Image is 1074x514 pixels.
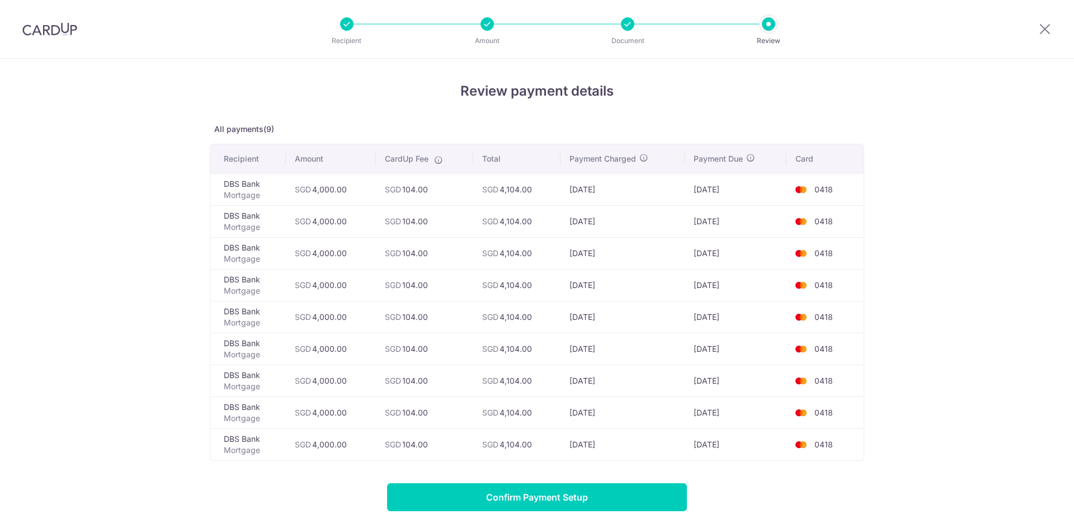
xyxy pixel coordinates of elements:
[482,376,498,385] span: SGD
[482,344,498,353] span: SGD
[446,35,529,46] p: Amount
[376,301,474,333] td: 104.00
[224,285,277,296] p: Mortgage
[685,428,786,460] td: [DATE]
[224,253,277,265] p: Mortgage
[586,35,669,46] p: Document
[482,248,498,258] span: SGD
[482,440,498,449] span: SGD
[387,483,687,511] input: Confirm Payment Setup
[790,438,812,451] img: <span class="translation_missing" title="translation missing: en.account_steps.new_confirm_form.b...
[473,397,560,428] td: 4,104.00
[814,376,833,385] span: 0418
[385,153,428,164] span: CardUp Fee
[295,216,311,226] span: SGD
[814,216,833,226] span: 0418
[210,365,286,397] td: DBS Bank
[685,397,786,428] td: [DATE]
[560,205,685,237] td: [DATE]
[482,312,498,322] span: SGD
[790,247,812,260] img: <span class="translation_missing" title="translation missing: en.account_steps.new_confirm_form.b...
[295,185,311,194] span: SGD
[685,301,786,333] td: [DATE]
[210,237,286,269] td: DBS Bank
[210,333,286,365] td: DBS Bank
[560,301,685,333] td: [DATE]
[376,269,474,301] td: 104.00
[210,269,286,301] td: DBS Bank
[210,428,286,460] td: DBS Bank
[685,269,786,301] td: [DATE]
[286,301,376,333] td: 4,000.00
[376,237,474,269] td: 104.00
[385,344,401,353] span: SGD
[224,221,277,233] p: Mortgage
[385,280,401,290] span: SGD
[295,408,311,417] span: SGD
[295,376,311,385] span: SGD
[727,35,810,46] p: Review
[814,344,833,353] span: 0418
[224,413,277,424] p: Mortgage
[22,22,77,36] img: CardUp
[482,280,498,290] span: SGD
[685,205,786,237] td: [DATE]
[473,333,560,365] td: 4,104.00
[286,237,376,269] td: 4,000.00
[385,185,401,194] span: SGD
[385,376,401,385] span: SGD
[210,124,864,135] p: All payments(9)
[814,280,833,290] span: 0418
[685,237,786,269] td: [DATE]
[376,333,474,365] td: 104.00
[210,205,286,237] td: DBS Bank
[685,173,786,205] td: [DATE]
[286,173,376,205] td: 4,000.00
[790,310,812,324] img: <span class="translation_missing" title="translation missing: en.account_steps.new_confirm_form.b...
[376,428,474,460] td: 104.00
[473,365,560,397] td: 4,104.00
[814,312,833,322] span: 0418
[786,144,864,173] th: Card
[224,190,277,201] p: Mortgage
[286,269,376,301] td: 4,000.00
[1002,480,1063,508] iframe: Opens a widget where you can find more information
[210,144,286,173] th: Recipient
[790,342,812,356] img: <span class="translation_missing" title="translation missing: en.account_steps.new_confirm_form.b...
[814,248,833,258] span: 0418
[385,440,401,449] span: SGD
[376,397,474,428] td: 104.00
[295,344,311,353] span: SGD
[473,173,560,205] td: 4,104.00
[286,333,376,365] td: 4,000.00
[224,381,277,392] p: Mortgage
[560,397,685,428] td: [DATE]
[560,269,685,301] td: [DATE]
[473,205,560,237] td: 4,104.00
[473,269,560,301] td: 4,104.00
[790,279,812,292] img: <span class="translation_missing" title="translation missing: en.account_steps.new_confirm_form.b...
[385,216,401,226] span: SGD
[210,301,286,333] td: DBS Bank
[295,280,311,290] span: SGD
[790,374,812,388] img: <span class="translation_missing" title="translation missing: en.account_steps.new_confirm_form.b...
[210,173,286,205] td: DBS Bank
[790,215,812,228] img: <span class="translation_missing" title="translation missing: en.account_steps.new_confirm_form.b...
[814,185,833,194] span: 0418
[305,35,388,46] p: Recipient
[814,440,833,449] span: 0418
[385,312,401,322] span: SGD
[560,428,685,460] td: [DATE]
[286,144,376,173] th: Amount
[790,406,812,419] img: <span class="translation_missing" title="translation missing: en.account_steps.new_confirm_form.b...
[482,216,498,226] span: SGD
[286,397,376,428] td: 4,000.00
[385,408,401,417] span: SGD
[560,173,685,205] td: [DATE]
[569,153,636,164] span: Payment Charged
[473,237,560,269] td: 4,104.00
[376,365,474,397] td: 104.00
[473,301,560,333] td: 4,104.00
[685,333,786,365] td: [DATE]
[295,312,311,322] span: SGD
